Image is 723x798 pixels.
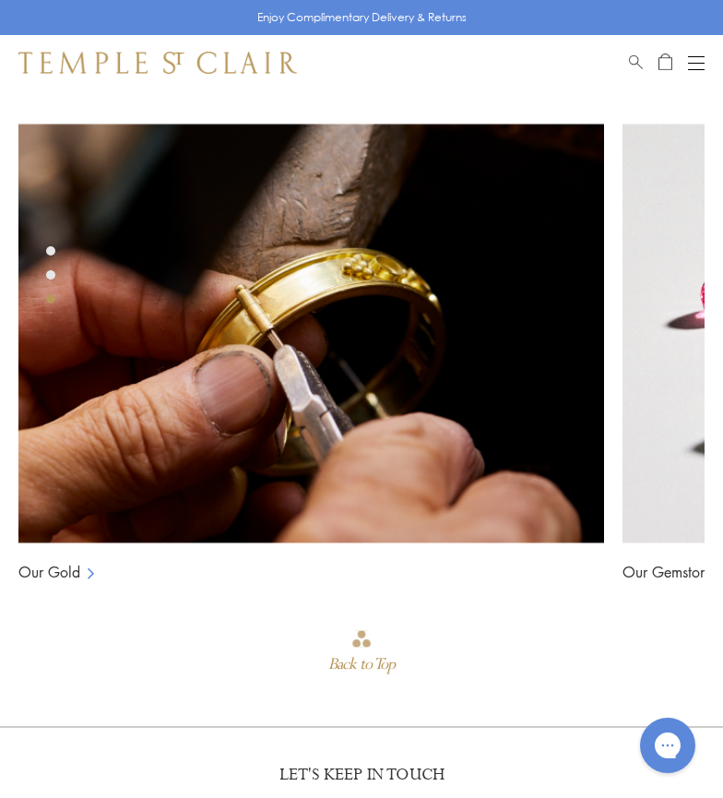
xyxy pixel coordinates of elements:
p: LET'S KEEP IN TOUCH [279,765,444,786]
img: Temple St. Clair [18,52,297,74]
iframe: Gorgias live chat messenger [631,711,705,780]
div: Go to top [328,628,395,680]
a: Open Shopping Bag [658,52,672,74]
img: Ball Chains [18,124,604,543]
a: Search [629,52,643,74]
a: Our Gemstones [622,562,720,582]
div: Back to Top [328,649,395,680]
a: Our Gold [18,562,80,582]
div: Product gallery navigation [46,242,55,318]
p: Enjoy Complimentary Delivery & Returns [257,8,467,27]
button: Open navigation [688,52,705,74]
